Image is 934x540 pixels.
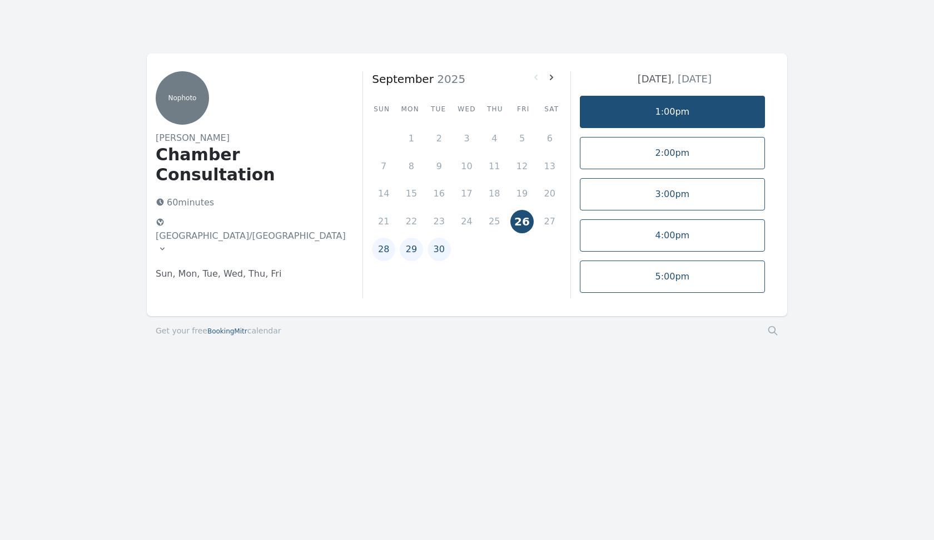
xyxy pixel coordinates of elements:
[400,238,423,261] button: 29
[483,183,506,206] button: 18
[455,127,479,150] button: 3
[400,105,420,114] div: Mon
[428,127,451,150] button: 2
[483,210,506,233] button: 25
[483,127,506,150] button: 4
[538,183,562,206] button: 20
[372,238,395,261] button: 28
[580,137,765,169] a: 2:00pm
[580,261,765,293] a: 5:00pm
[429,105,448,114] div: Tue
[455,210,479,233] button: 24
[510,183,534,206] button: 19
[538,127,562,150] button: 6
[372,210,395,233] button: 21
[372,105,391,114] div: Sun
[580,96,765,128] a: 1:00pm
[510,155,534,178] button: 12
[638,73,672,85] strong: [DATE]
[455,183,479,206] button: 17
[207,327,247,335] span: BookingMitr
[428,238,451,261] button: 30
[372,72,434,86] strong: September
[372,155,395,178] button: 7
[457,105,476,114] div: Wed
[483,155,506,178] button: 11
[151,194,345,212] p: 60 minutes
[538,155,562,178] button: 13
[485,105,505,114] div: Thu
[156,145,345,185] h1: Chamber Consultation
[510,210,534,233] button: 26
[428,183,451,206] button: 16
[156,325,281,336] a: Get your freeBookingMitrcalendar
[156,131,345,145] h2: [PERSON_NAME]
[542,105,562,114] div: Sat
[151,214,350,258] button: [GEOGRAPHIC_DATA]/[GEOGRAPHIC_DATA]
[510,127,534,150] button: 5
[428,210,451,233] button: 23
[428,155,451,178] button: 9
[580,219,765,252] a: 4:00pm
[400,127,423,150] button: 1
[434,72,465,86] span: 2025
[580,178,765,210] a: 3:00pm
[156,267,345,281] p: Sun, Mon, Tue, Wed, Thu, Fri
[672,73,712,85] span: , [DATE]
[400,183,423,206] button: 15
[514,105,533,114] div: Fri
[400,210,423,233] button: 22
[400,155,423,178] button: 8
[156,94,209,102] p: No photo
[372,183,395,206] button: 14
[538,210,562,233] button: 27
[455,155,479,178] button: 10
